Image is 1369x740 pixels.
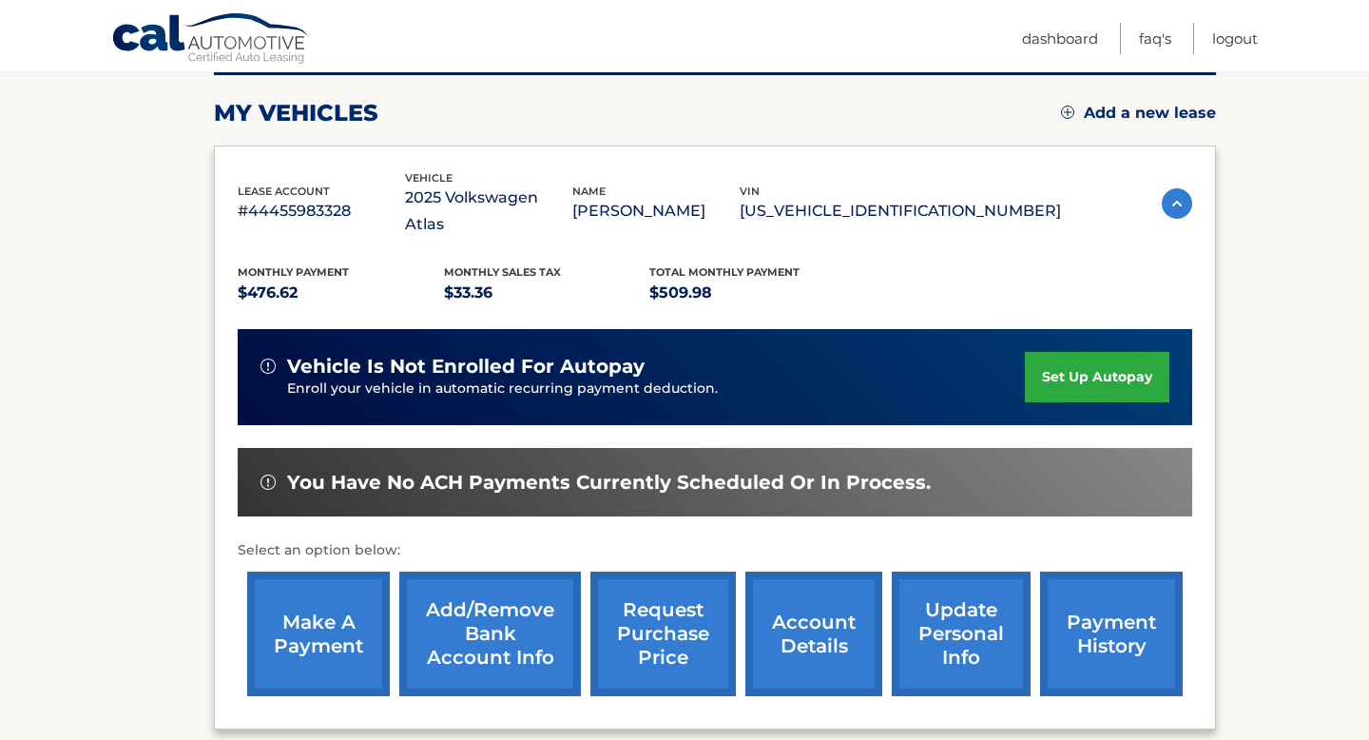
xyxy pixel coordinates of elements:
a: payment history [1040,572,1183,696]
a: Add a new lease [1061,104,1216,123]
span: Monthly sales Tax [444,265,561,279]
a: account details [745,572,882,696]
img: alert-white.svg [260,475,276,490]
p: $33.36 [444,280,650,306]
img: accordion-active.svg [1162,188,1192,219]
img: alert-white.svg [260,359,276,374]
h2: my vehicles [214,99,378,127]
a: update personal info [892,572,1031,696]
p: $509.98 [649,280,856,306]
p: $476.62 [238,280,444,306]
a: Add/Remove bank account info [399,572,581,696]
a: make a payment [247,572,390,696]
span: vehicle is not enrolled for autopay [287,355,645,379]
p: 2025 Volkswagen Atlas [405,185,572,238]
p: [US_VEHICLE_IDENTIFICATION_NUMBER] [740,198,1061,224]
a: FAQ's [1139,23,1171,54]
a: Cal Automotive [111,12,311,68]
p: Select an option below: [238,539,1192,562]
a: request purchase price [590,572,736,696]
span: vin [740,185,760,198]
span: You have no ACH payments currently scheduled or in process. [287,471,931,495]
span: Monthly Payment [238,265,349,279]
p: #44455983328 [238,198,405,224]
span: lease account [238,185,330,198]
span: Total Monthly Payment [649,265,800,279]
span: name [572,185,606,198]
a: Dashboard [1022,23,1098,54]
p: [PERSON_NAME] [572,198,740,224]
span: vehicle [405,171,453,185]
img: add.svg [1061,106,1074,119]
a: set up autopay [1025,352,1169,402]
a: Logout [1212,23,1258,54]
p: Enroll your vehicle in automatic recurring payment deduction. [287,379,1025,399]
